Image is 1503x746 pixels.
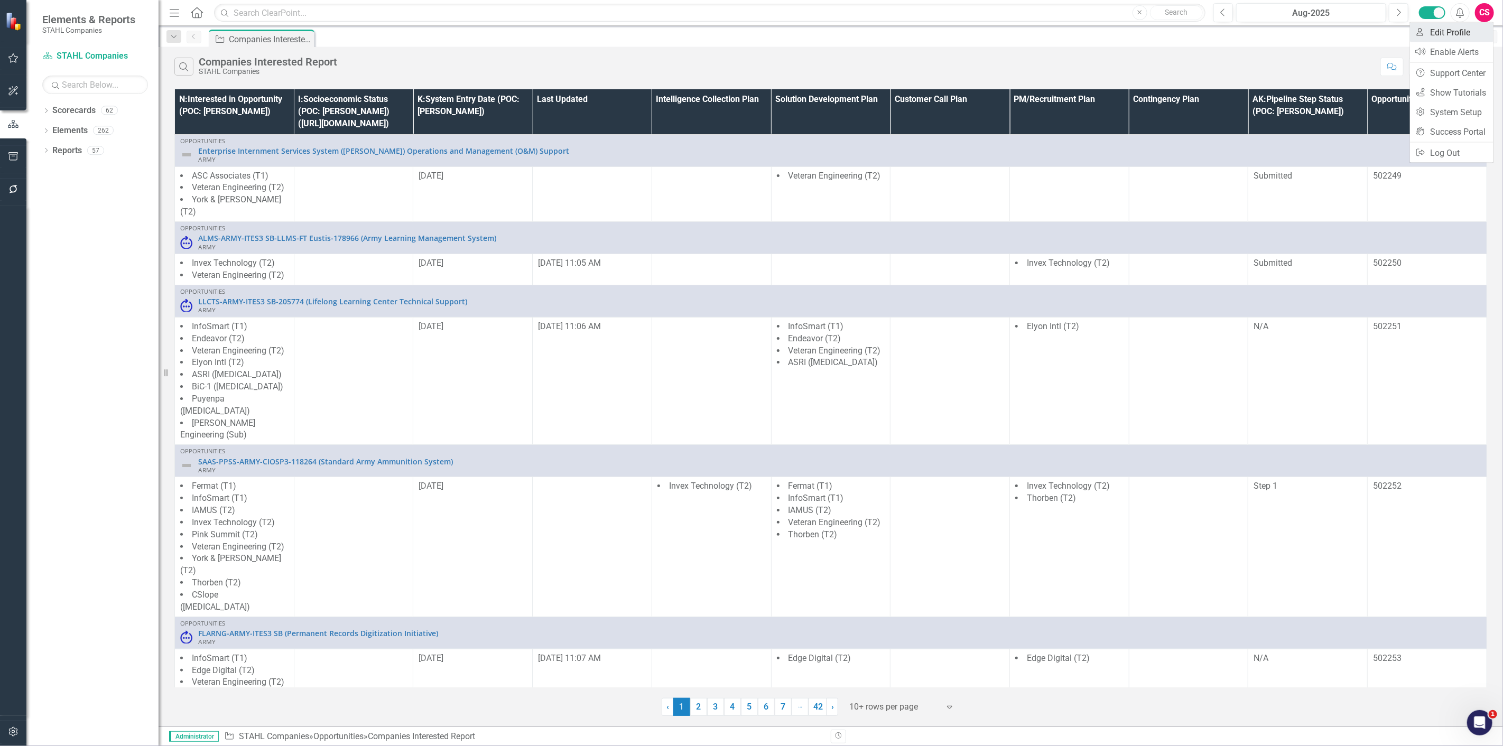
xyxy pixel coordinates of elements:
[229,33,312,46] div: Companies Interested Report
[652,477,771,617] td: Double-Click to Edit
[175,317,294,444] td: Double-Click to Edit
[1254,321,1268,331] span: N/A
[175,285,1487,317] td: Double-Click to Edit Right Click for Context Menu
[180,394,250,416] span: Puyenpa ([MEDICAL_DATA])
[42,13,135,26] span: Elements & Reports
[180,299,193,312] img: Submitted
[652,649,771,704] td: Double-Click to Edit
[831,702,834,712] span: ›
[1467,710,1492,735] iframe: Intercom live chat
[192,529,258,539] span: Pink Summit (T2)
[294,166,413,221] td: Double-Click to Edit
[1254,481,1277,491] span: Step 1
[788,171,881,181] span: Veteran Engineering (T2)
[669,481,752,491] span: Invex Technology (T2)
[175,617,1487,649] td: Double-Click to Edit Right Click for Context Menu
[180,236,193,249] img: Submitted
[294,649,413,704] td: Double-Click to Edit
[413,254,533,285] td: Double-Click to Edit
[198,155,216,163] span: ARMY
[1027,258,1110,268] span: Invex Technology (T2)
[52,145,82,157] a: Reports
[198,465,216,474] span: ARMY
[192,270,284,280] span: Veteran Engineering (T2)
[1373,257,1481,269] div: 502250
[1010,166,1129,221] td: Double-Click to Edit
[1027,321,1079,331] span: Elyon Intl (T2)
[180,148,193,161] img: Not Defined
[1010,477,1129,617] td: Double-Click to Edit
[1475,3,1494,22] button: CS
[198,458,1481,465] a: SAAS-PPSS-ARMY-CIOSP3-118264 (Standard Army Ammunition System)
[198,147,1481,155] a: Enterprise Internment Services System ([PERSON_NAME]) Operations and Management (O&M) Support
[175,477,294,617] td: Double-Click to Edit
[1373,321,1481,333] div: 502251
[652,317,771,444] td: Double-Click to Edit
[294,254,413,285] td: Double-Click to Edit
[1129,254,1248,285] td: Double-Click to Edit
[192,171,268,181] span: ASC Associates (T1)
[788,333,841,343] span: Endeavor (T2)
[413,166,533,221] td: Double-Click to Edit
[1027,653,1090,663] span: Edge Digital (T2)
[180,620,1481,627] div: Opportunities
[294,317,413,444] td: Double-Click to Edit
[1236,3,1386,22] button: Aug-2025
[175,134,1487,166] td: Double-Click to Edit Right Click for Context Menu
[192,493,247,503] span: InfoSmart (T1)
[775,698,792,716] a: 7
[1248,254,1368,285] td: Double-Click to Edit
[788,357,878,367] span: ASRI ([MEDICAL_DATA])
[413,317,533,444] td: Double-Click to Edit
[538,321,646,333] div: [DATE] 11:06 AM
[538,652,646,665] div: [DATE] 11:07 AM
[192,505,235,515] span: IAMUS (T2)
[788,505,832,515] span: IAMUS (T2)
[771,166,890,221] td: Double-Click to Edit
[788,517,881,527] span: Veteran Engineering (T2)
[724,698,741,716] a: 4
[652,166,771,221] td: Double-Click to Edit
[101,106,118,115] div: 62
[192,321,247,331] span: InfoSmart (T1)
[180,288,1481,295] div: Opportunities
[1010,649,1129,704] td: Double-Click to Edit
[1129,477,1248,617] td: Double-Click to Edit
[1010,254,1129,285] td: Double-Click to Edit
[1410,143,1493,163] a: Log Out
[1410,122,1493,142] a: Success Portal
[890,166,1010,221] td: Double-Click to Edit
[419,481,443,491] span: [DATE]
[52,125,88,137] a: Elements
[1248,477,1368,617] td: Double-Click to Edit
[87,146,104,155] div: 57
[198,305,216,314] span: ARMY
[180,459,193,472] img: Not Defined
[224,731,823,743] div: » »
[419,258,443,268] span: [DATE]
[180,448,1481,454] div: Opportunities
[192,481,236,491] span: Fermat (T1)
[198,297,1481,305] a: LLCTS-ARMY-ITES3 SB-205774 (Lifelong Learning Center Technical Support)
[413,649,533,704] td: Double-Click to Edit
[175,649,294,704] td: Double-Click to Edit
[1129,649,1248,704] td: Double-Click to Edit
[890,477,1010,617] td: Double-Click to Edit
[771,254,890,285] td: Double-Click to Edit
[192,665,255,675] span: Edge Digital (T2)
[1410,23,1493,42] a: Edit Profile
[192,258,275,268] span: Invex Technology (T2)
[1410,83,1493,102] a: Show Tutorials
[192,381,283,391] span: BiC-1 ([MEDICAL_DATA])
[673,698,690,716] span: 1
[771,477,890,617] td: Double-Click to Edit
[1254,258,1292,268] span: Submitted
[1410,63,1493,83] a: Support Center
[758,698,775,716] a: 6
[1254,171,1292,181] span: Submitted
[198,243,216,251] span: ARMY
[175,254,294,285] td: Double-Click to Edit
[180,225,1481,231] div: Opportunities
[239,731,309,741] a: STAHL Companies
[199,68,337,76] div: STAHL Companies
